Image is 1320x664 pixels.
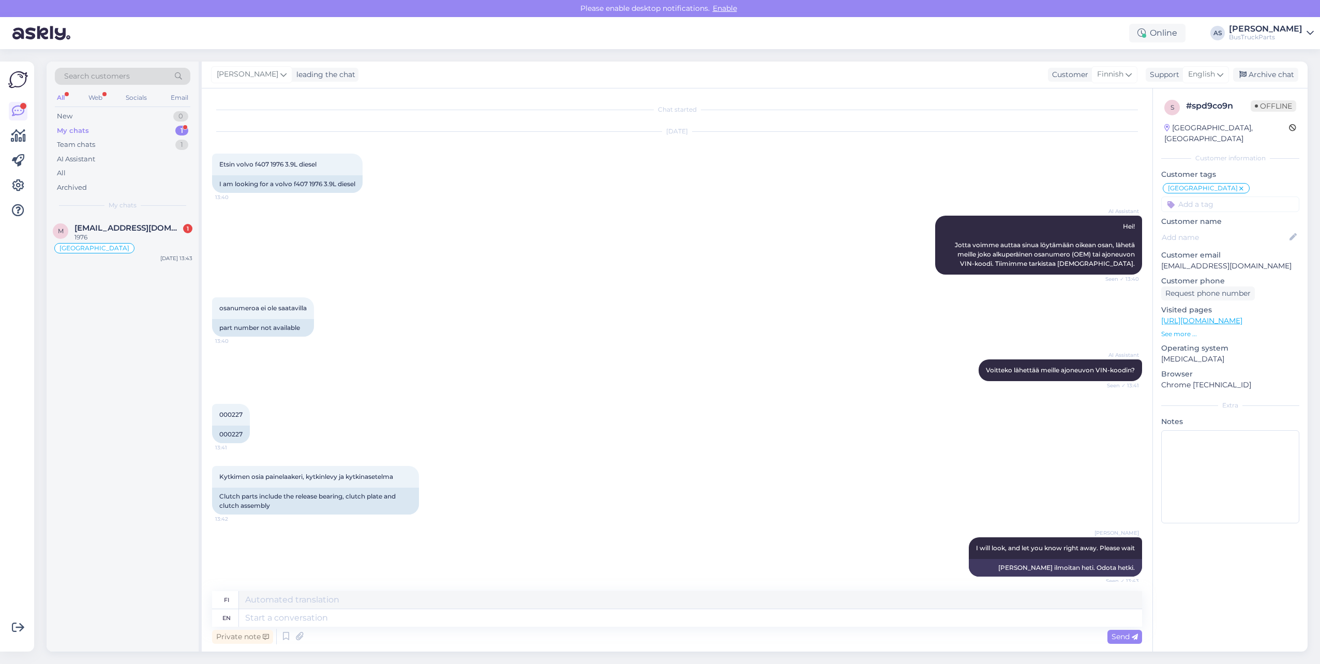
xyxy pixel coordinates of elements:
[1229,25,1314,41] a: [PERSON_NAME]BusTruckParts
[1229,33,1302,41] div: BusTruckParts
[64,71,130,82] span: Search customers
[55,91,67,104] div: All
[986,366,1135,374] span: Voitteko lähettää meille ajoneuvon VIN-koodin?
[1100,207,1139,215] span: AI Assistant
[1100,577,1139,585] span: Seen ✓ 13:43
[215,193,254,201] span: 13:40
[1161,197,1299,212] input: Add a tag
[212,630,273,644] div: Private note
[1188,69,1215,80] span: English
[1161,276,1299,286] p: Customer phone
[175,140,188,150] div: 1
[57,126,89,136] div: My chats
[57,140,95,150] div: Team chats
[217,69,278,80] span: [PERSON_NAME]
[183,224,192,233] div: 1
[219,304,307,312] span: osanumeroa ei ole saatavilla
[1161,343,1299,354] p: Operating system
[215,444,254,451] span: 13:41
[1161,286,1255,300] div: Request phone number
[1094,529,1139,537] span: [PERSON_NAME]
[955,222,1136,267] span: Hei! Jotta voimme auttaa sinua löytämään oikean osan, lähetä meille joko alkuperäinen osanumero (...
[212,426,250,443] div: 000227
[710,4,740,13] span: Enable
[1161,216,1299,227] p: Customer name
[1112,632,1138,641] span: Send
[969,559,1142,577] div: [PERSON_NAME] ilmoitan heti. Odota hetki.
[212,105,1142,114] div: Chat started
[1186,100,1251,112] div: # spd9co9n
[57,168,66,178] div: All
[219,473,393,480] span: Kytkimen osia painelaakeri, kytkinlevy ja kytkinasetelma
[1161,316,1242,325] a: [URL][DOMAIN_NAME]
[1161,305,1299,315] p: Visited pages
[222,609,231,627] div: en
[8,70,28,89] img: Askly Logo
[1161,380,1299,390] p: Chrome [TECHNICAL_ID]
[169,91,190,104] div: Email
[1100,382,1139,389] span: Seen ✓ 13:41
[173,111,188,122] div: 0
[86,91,104,104] div: Web
[109,201,137,210] span: My chats
[1229,25,1302,33] div: [PERSON_NAME]
[74,233,192,242] div: 1976
[976,544,1135,552] span: I will look, and let you know right away. Please wait
[212,319,314,337] div: part number not available
[215,515,254,523] span: 13:42
[58,227,64,235] span: m
[175,126,188,136] div: 1
[1161,354,1299,365] p: [MEDICAL_DATA]
[212,488,419,515] div: Clutch parts include the release bearing, clutch plate and clutch assembly
[57,111,72,122] div: New
[1161,169,1299,180] p: Customer tags
[1161,250,1299,261] p: Customer email
[59,245,129,251] span: [GEOGRAPHIC_DATA]
[1161,261,1299,271] p: [EMAIL_ADDRESS][DOMAIN_NAME]
[1171,103,1174,111] span: s
[224,591,229,609] div: fi
[1129,24,1186,42] div: Online
[57,154,95,164] div: AI Assistant
[1168,185,1238,191] span: [GEOGRAPHIC_DATA]
[1251,100,1296,112] span: Offline
[292,69,355,80] div: leading the chat
[1097,69,1123,80] span: Finnish
[160,254,192,262] div: [DATE] 13:43
[219,411,243,418] span: 000227
[212,175,363,193] div: I am looking for a volvo f407 1976 3.9L diesel
[1161,416,1299,427] p: Notes
[1233,68,1298,82] div: Archive chat
[1146,69,1179,80] div: Support
[1162,232,1287,243] input: Add name
[212,127,1142,136] div: [DATE]
[1161,154,1299,163] div: Customer information
[1048,69,1088,80] div: Customer
[1210,26,1225,40] div: AS
[219,160,317,168] span: Etsin volvo f407 1976 3.9L diesel
[1161,369,1299,380] p: Browser
[57,183,87,193] div: Archived
[1100,351,1139,359] span: AI Assistant
[1100,275,1139,283] span: Seen ✓ 13:40
[124,91,149,104] div: Socials
[1161,401,1299,410] div: Extra
[215,337,254,345] span: 13:40
[1161,329,1299,339] p: See more ...
[1164,123,1289,144] div: [GEOGRAPHIC_DATA], [GEOGRAPHIC_DATA]
[74,223,182,233] span: msaarelainen1@gmail.com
